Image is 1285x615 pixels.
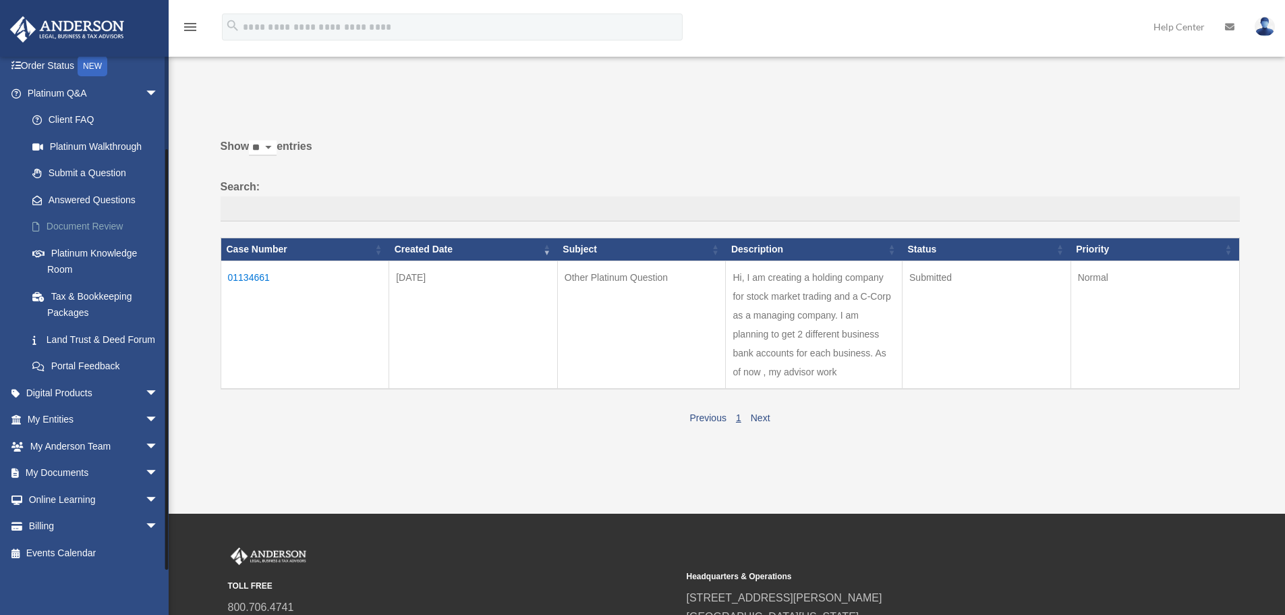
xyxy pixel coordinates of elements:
[221,137,1240,169] label: Show entries
[9,379,179,406] a: Digital Productsarrow_drop_down
[9,406,179,433] a: My Entitiesarrow_drop_down
[19,213,179,240] a: Document Review
[9,53,179,80] a: Order StatusNEW
[145,460,172,487] span: arrow_drop_down
[19,133,179,160] a: Platinum Walkthrough
[221,261,389,389] td: 01134661
[9,486,179,513] a: Online Learningarrow_drop_down
[557,238,726,261] th: Subject: activate to sort column ascending
[389,238,558,261] th: Created Date: activate to sort column ascending
[182,19,198,35] i: menu
[19,240,179,283] a: Platinum Knowledge Room
[228,601,294,613] a: 800.706.4741
[145,486,172,514] span: arrow_drop_down
[19,283,179,326] a: Tax & Bookkeeping Packages
[1255,17,1275,36] img: User Pic
[1070,261,1239,389] td: Normal
[557,261,726,389] td: Other Platinum Question
[389,261,558,389] td: [DATE]
[903,261,1071,389] td: Submitted
[145,406,172,434] span: arrow_drop_down
[225,18,240,33] i: search
[221,178,1240,222] label: Search:
[687,592,882,604] a: [STREET_ADDRESS][PERSON_NAME]
[687,570,1136,584] small: Headquarters & Operations
[19,353,179,380] a: Portal Feedback
[736,412,741,423] a: 1
[9,433,179,460] a: My Anderson Teamarrow_drop_down
[78,56,107,76] div: NEW
[182,24,198,35] a: menu
[9,80,179,107] a: Platinum Q&Aarrow_drop_down
[19,160,179,187] a: Submit a Question
[6,16,128,43] img: Anderson Advisors Platinum Portal
[9,460,179,487] a: My Documentsarrow_drop_down
[145,379,172,407] span: arrow_drop_down
[228,579,677,593] small: TOLL FREE
[19,186,172,213] a: Answered Questions
[145,80,172,107] span: arrow_drop_down
[9,539,179,566] a: Events Calendar
[9,513,179,540] a: Billingarrow_drop_down
[19,107,179,134] a: Client FAQ
[19,326,179,353] a: Land Trust & Deed Forum
[145,433,172,460] span: arrow_drop_down
[145,513,172,541] span: arrow_drop_down
[903,238,1071,261] th: Status: activate to sort column ascending
[221,238,389,261] th: Case Number: activate to sort column ascending
[726,238,903,261] th: Description: activate to sort column ascending
[689,412,726,423] a: Previous
[726,261,903,389] td: Hi, I am creating a holding company for stock market trading and a C-Corp as a managing company. ...
[751,412,770,423] a: Next
[228,547,309,565] img: Anderson Advisors Platinum Portal
[221,196,1240,222] input: Search:
[1070,238,1239,261] th: Priority: activate to sort column ascending
[249,140,277,156] select: Showentries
